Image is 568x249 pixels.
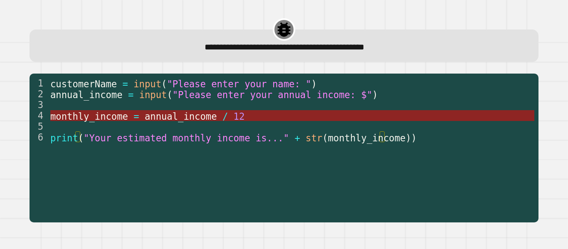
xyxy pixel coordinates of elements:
span: annual_income [50,89,123,100]
span: monthly_income [50,111,128,121]
span: )) [405,132,417,143]
span: input [133,78,161,89]
div: 1 [30,78,49,89]
span: ) [372,89,378,100]
span: ( [167,89,172,100]
div: 3 [30,99,49,110]
span: ( [161,78,167,89]
div: 2 [30,89,49,99]
span: ) [311,78,316,89]
span: "Your estimated monthly income is..." [84,132,289,143]
span: "Please enter your annual income: $" [173,89,373,100]
div: 4 [30,110,49,121]
span: str [306,132,322,143]
span: "Please enter your name: " [167,78,311,89]
span: = [123,78,128,89]
div: 5 [30,121,49,132]
span: + [294,132,300,143]
span: monthly_income [328,132,405,143]
span: input [139,89,167,100]
div: 6 [30,132,49,143]
span: = [133,111,139,121]
span: = [128,89,133,100]
span: ( [78,132,84,143]
span: / [222,111,228,121]
span: ( [322,132,328,143]
span: 12 [234,111,245,121]
span: print [50,132,78,143]
span: annual_income [145,111,217,121]
span: customerName [50,78,117,89]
